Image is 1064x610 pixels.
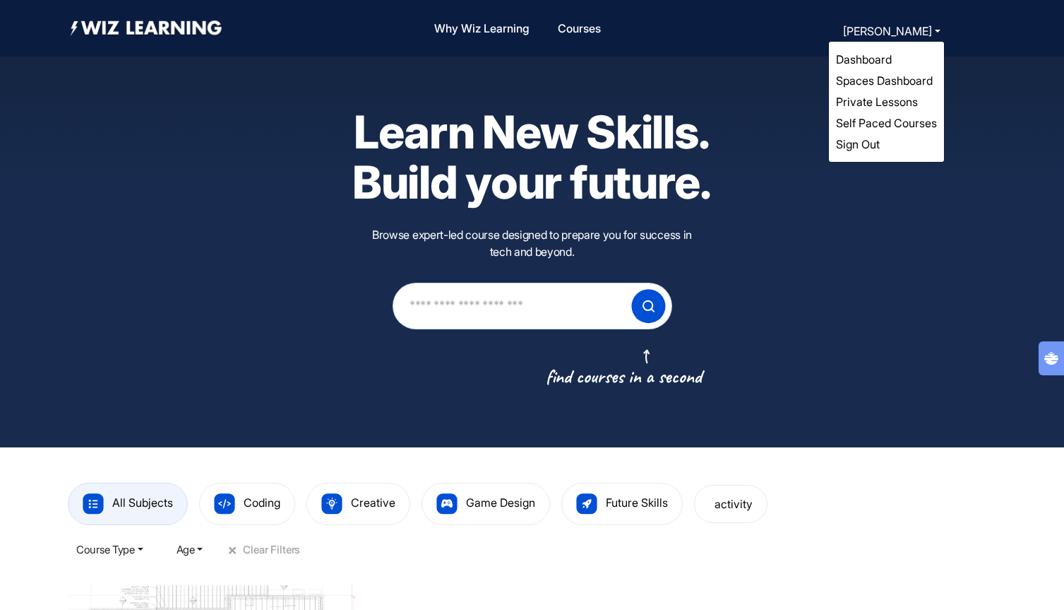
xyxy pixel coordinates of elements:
[836,137,880,151] a: Sign Out
[429,13,535,44] a: Why Wiz Learning
[225,541,242,558] span: +
[836,52,892,66] a: Dashboard
[112,495,173,510] span: All Subjects
[285,226,779,260] p: Browse expert-led course designed to prepare you for success in tech and beyond.
[321,495,395,510] a: Creative
[606,495,668,510] span: Future Skills
[244,495,280,510] span: Coding
[836,116,937,130] a: Self Paced Courses
[576,495,668,510] a: Future Skills
[436,495,535,510] a: Game Design
[285,107,779,208] h1: Learn New Skills. Build your future.
[214,495,280,510] a: Coding
[839,21,945,41] button: [PERSON_NAME]
[466,495,535,510] span: Game Design
[227,544,300,556] button: +Clear Filters
[836,74,933,88] a: Spaces Dashboard
[836,95,918,109] a: Private Lessons
[552,13,606,44] a: Courses
[83,495,173,510] a: All Subjects
[168,536,212,564] button: Age
[715,497,753,511] span: activity
[709,497,753,511] a: activity
[68,536,152,564] button: Course Type
[351,495,395,510] span: Creative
